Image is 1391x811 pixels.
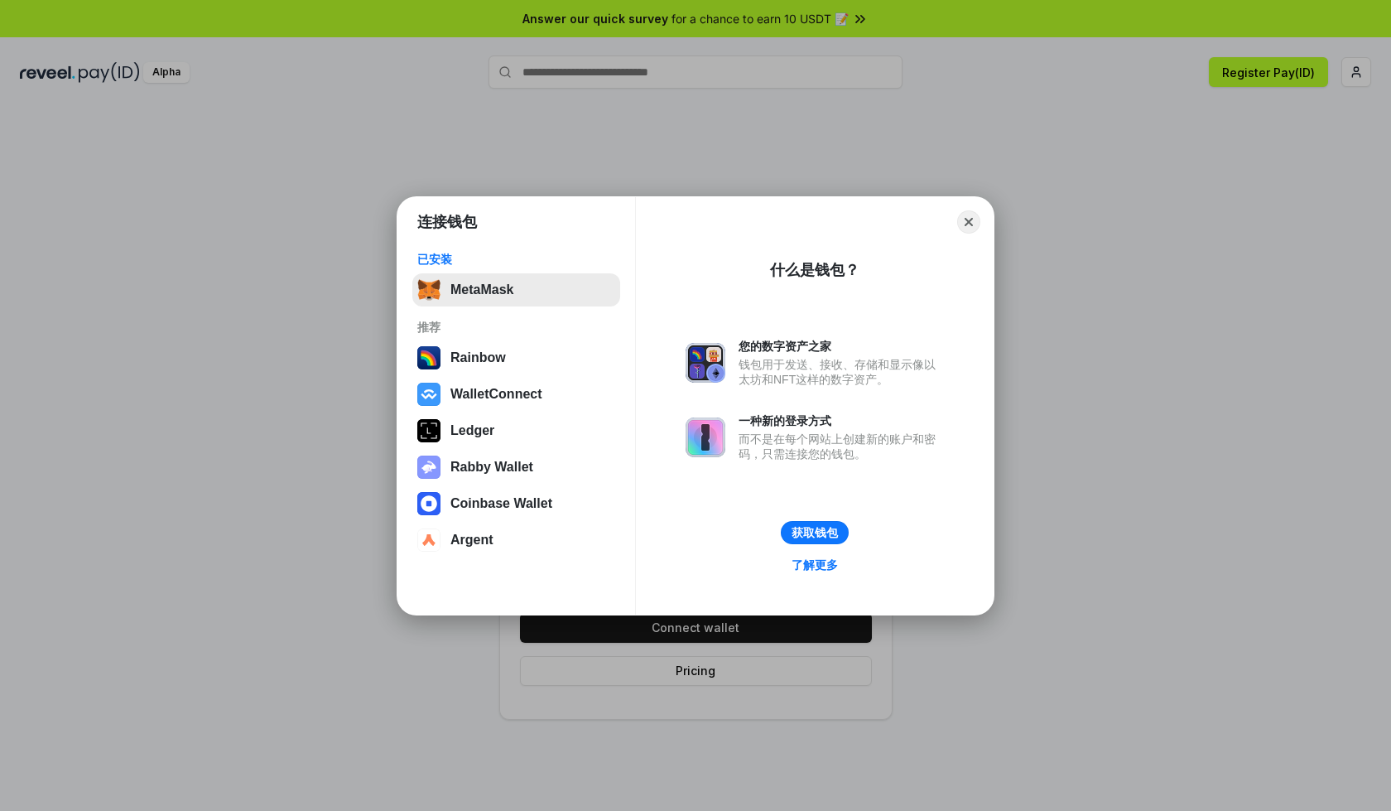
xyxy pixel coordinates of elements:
[412,378,620,411] button: WalletConnect
[450,496,552,511] div: Coinbase Wallet
[412,524,620,557] button: Argent
[450,282,513,297] div: MetaMask
[417,456,440,479] img: svg+xml,%3Csvg%20xmlns%3D%22http%3A%2F%2Fwww.w3.org%2F2000%2Fsvg%22%20fill%3D%22none%22%20viewBox...
[417,252,615,267] div: 已安装
[781,521,849,544] button: 获取钱包
[957,210,980,234] button: Close
[792,558,838,572] div: 了解更多
[417,529,440,552] img: svg+xml,%3Csvg%20width%3D%2228%22%20height%3D%2228%22%20viewBox%3D%220%200%2028%2028%22%20fill%3D...
[739,413,944,428] div: 一种新的登录方式
[417,419,440,442] img: svg+xml,%3Csvg%20xmlns%3D%22http%3A%2F%2Fwww.w3.org%2F2000%2Fsvg%22%20width%3D%2228%22%20height%3...
[450,533,493,548] div: Argent
[412,414,620,447] button: Ledger
[686,343,725,383] img: svg+xml,%3Csvg%20xmlns%3D%22http%3A%2F%2Fwww.w3.org%2F2000%2Fsvg%22%20fill%3D%22none%22%20viewBox...
[412,341,620,374] button: Rainbow
[770,260,859,280] div: 什么是钱包？
[450,350,506,365] div: Rainbow
[417,492,440,515] img: svg+xml,%3Csvg%20width%3D%2228%22%20height%3D%2228%22%20viewBox%3D%220%200%2028%2028%22%20fill%3D...
[417,212,477,232] h1: 连接钱包
[450,460,533,475] div: Rabby Wallet
[450,423,494,438] div: Ledger
[686,418,725,457] img: svg+xml,%3Csvg%20xmlns%3D%22http%3A%2F%2Fwww.w3.org%2F2000%2Fsvg%22%20fill%3D%22none%22%20viewBox...
[412,451,620,484] button: Rabby Wallet
[739,339,944,354] div: 您的数字资产之家
[792,525,838,540] div: 获取钱包
[417,278,440,302] img: svg+xml,%3Csvg%20fill%3D%22none%22%20height%3D%2233%22%20viewBox%3D%220%200%2035%2033%22%20width%...
[417,320,615,335] div: 推荐
[739,432,944,461] div: 而不是在每个网站上创建新的账户和密码，只需连接您的钱包。
[412,487,620,520] button: Coinbase Wallet
[450,387,542,402] div: WalletConnect
[782,554,848,576] a: 了解更多
[417,346,440,369] img: svg+xml,%3Csvg%20width%3D%22120%22%20height%3D%22120%22%20viewBox%3D%220%200%20120%20120%22%20fil...
[412,273,620,307] button: MetaMask
[417,383,440,406] img: svg+xml,%3Csvg%20width%3D%2228%22%20height%3D%2228%22%20viewBox%3D%220%200%2028%2028%22%20fill%3D...
[739,357,944,387] div: 钱包用于发送、接收、存储和显示像以太坊和NFT这样的数字资产。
